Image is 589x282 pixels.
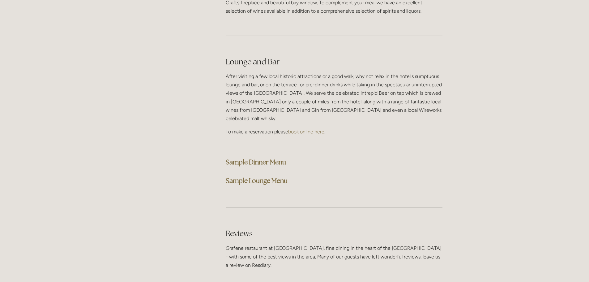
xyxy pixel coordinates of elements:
[288,129,324,135] a: book online here
[226,72,442,123] p: After visiting a few local historic attractions or a good walk, why not relax in the hotel's sump...
[226,128,442,136] p: To make a reservation please .
[226,228,442,239] h2: Reviews
[226,244,442,269] p: Grafene restaurant at [GEOGRAPHIC_DATA], fine dining in the heart of the [GEOGRAPHIC_DATA] - with...
[226,176,288,185] a: Sample Lounge Menu
[226,158,286,166] a: Sample Dinner Menu
[226,56,442,67] h2: Lounge and Bar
